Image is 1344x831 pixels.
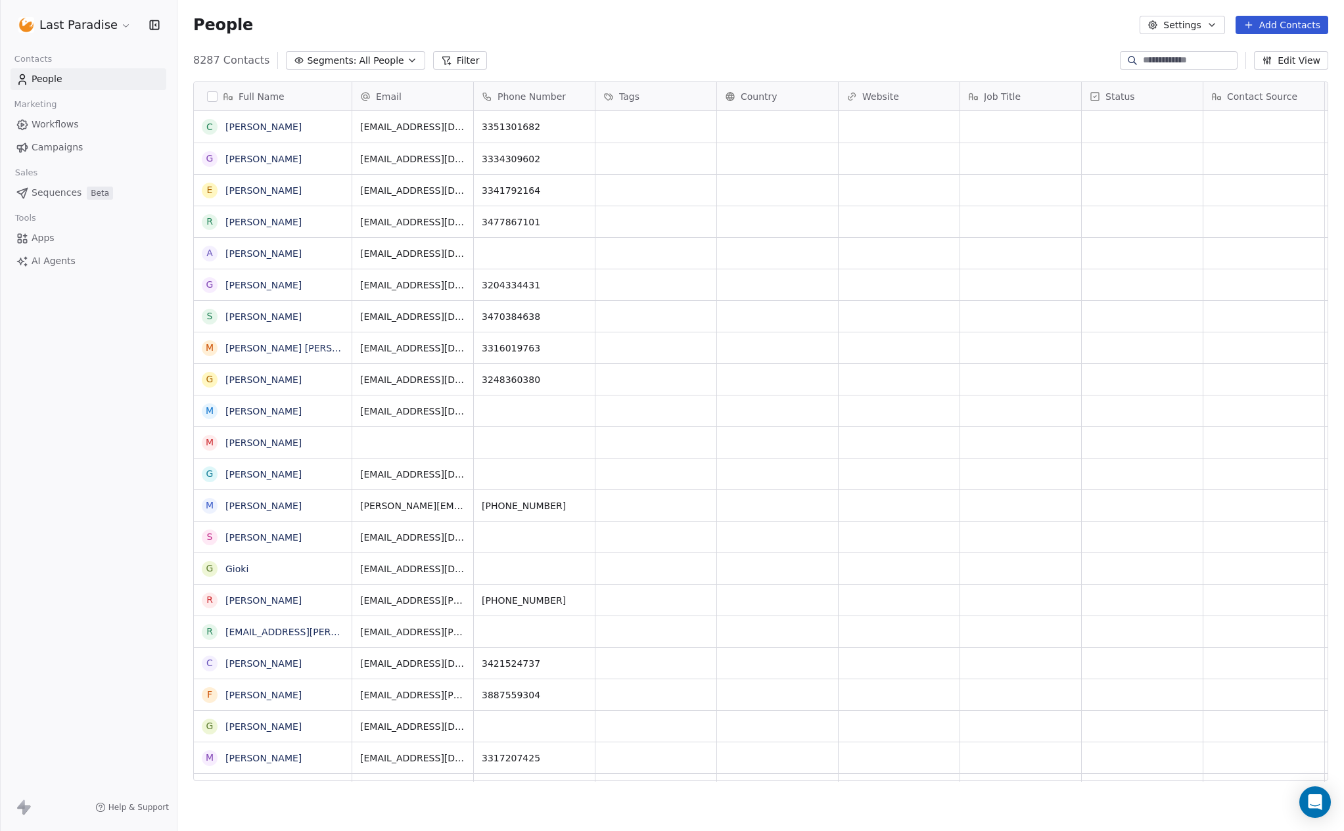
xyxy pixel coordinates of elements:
span: [EMAIL_ADDRESS][PERSON_NAME][DOMAIN_NAME] [360,625,465,639]
div: S [207,309,213,323]
span: Beta [87,187,113,200]
a: Campaigns [11,137,166,158]
span: [EMAIL_ADDRESS][DOMAIN_NAME] [360,120,465,133]
a: Help & Support [95,802,169,813]
span: Sequences [32,186,81,200]
span: Workflows [32,118,79,131]
div: Contact Source [1203,82,1324,110]
span: Segments: [307,54,356,68]
a: [EMAIL_ADDRESS][PERSON_NAME][DOMAIN_NAME] [225,627,463,637]
a: AI Agents [11,250,166,272]
div: G [206,719,214,733]
span: [EMAIL_ADDRESS][DOMAIN_NAME] [360,531,465,544]
span: 3204334431 [482,279,587,292]
span: 3351301682 [482,120,587,133]
a: [PERSON_NAME] [225,122,302,132]
span: Tags [619,90,639,103]
span: [EMAIL_ADDRESS][DOMAIN_NAME] [360,215,465,229]
div: G [206,372,214,386]
span: [PHONE_NUMBER] [482,594,587,607]
span: Status [1105,90,1135,103]
span: Contacts [9,49,58,69]
span: [EMAIL_ADDRESS][DOMAIN_NAME] [360,657,465,670]
span: [EMAIL_ADDRESS][PERSON_NAME][DOMAIN_NAME] [360,688,465,702]
div: R [206,593,213,607]
img: lastparadise-pittogramma.jpg [18,17,34,33]
span: AI Agents [32,254,76,268]
a: [PERSON_NAME] [225,311,302,322]
div: M [206,404,214,418]
a: SequencesBeta [11,182,166,204]
div: S [207,530,213,544]
span: [EMAIL_ADDRESS][DOMAIN_NAME] [360,752,465,765]
div: Website [839,82,960,110]
button: Last Paradise [16,14,134,36]
div: M [206,499,214,512]
a: [PERSON_NAME] [225,501,302,511]
button: Settings [1140,16,1224,34]
a: Apps [11,227,166,249]
div: A [206,246,213,260]
span: 8287 Contacts [193,53,269,68]
button: Edit View [1254,51,1328,70]
a: [PERSON_NAME] [225,658,302,669]
span: Last Paradise [39,16,118,34]
a: [PERSON_NAME] [225,374,302,385]
a: Workflows [11,114,166,135]
span: [EMAIL_ADDRESS][DOMAIN_NAME] [360,720,465,733]
a: [PERSON_NAME] [225,217,302,227]
span: 3317207425 [482,752,587,765]
a: [PERSON_NAME] [225,532,302,543]
span: Marketing [9,95,62,114]
a: [PERSON_NAME] [225,438,302,448]
a: [PERSON_NAME] [225,595,302,606]
div: G [206,467,214,481]
span: [EMAIL_ADDRESS][DOMAIN_NAME] [360,405,465,418]
a: People [11,68,166,90]
span: Apps [32,231,55,245]
span: [EMAIL_ADDRESS][DOMAIN_NAME] [360,373,465,386]
a: [PERSON_NAME] [225,469,302,480]
span: 3470384638 [482,310,587,323]
span: Job Title [984,90,1021,103]
span: 3887559304 [482,688,587,702]
a: [PERSON_NAME] [225,753,302,763]
span: Country [741,90,777,103]
span: Tools [9,208,41,228]
button: Add Contacts [1236,16,1328,34]
span: 3421524737 [482,657,587,670]
span: Email [376,90,402,103]
span: [PHONE_NUMBER] [482,499,587,512]
div: Phone Number [474,82,595,110]
a: [PERSON_NAME] [PERSON_NAME] [225,343,381,353]
span: 3334309602 [482,152,587,166]
a: [PERSON_NAME] [225,721,302,732]
div: Country [717,82,838,110]
span: 3477867101 [482,215,587,229]
span: Full Name [239,90,285,103]
span: Help & Support [108,802,169,813]
span: 3248360380 [482,373,587,386]
span: [EMAIL_ADDRESS][DOMAIN_NAME] [360,342,465,355]
div: E [207,183,213,197]
div: C [206,120,213,134]
a: [PERSON_NAME] [225,280,302,290]
span: Contact Source [1227,90,1297,103]
a: [PERSON_NAME] [225,406,302,416]
span: People [193,15,253,35]
div: G [206,562,214,575]
a: Gioki [225,564,248,574]
div: M [206,341,214,355]
div: grid [194,111,352,782]
button: Filter [433,51,488,70]
span: Campaigns [32,141,83,154]
div: G [206,278,214,292]
a: [PERSON_NAME] [225,154,302,164]
div: G [206,152,214,166]
div: F [207,688,212,702]
span: 3341792164 [482,184,587,197]
span: [EMAIL_ADDRESS][PERSON_NAME][DOMAIN_NAME] [360,594,465,607]
span: [EMAIL_ADDRESS][DOMAIN_NAME] [360,184,465,197]
a: [PERSON_NAME] [225,248,302,259]
div: R [206,215,213,229]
